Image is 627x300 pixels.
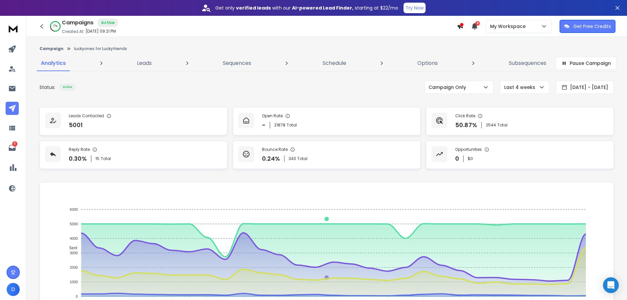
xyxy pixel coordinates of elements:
[262,154,280,163] p: 0.24 %
[475,21,480,26] span: 4
[413,55,442,71] a: Options
[455,154,459,163] p: 0
[53,24,58,28] p: 77 %
[262,121,266,130] p: -
[41,59,66,67] p: Analytics
[556,81,614,94] button: [DATE] - [DATE]
[236,5,271,11] strong: verified leads
[486,123,496,128] span: 2544
[76,294,78,298] tspan: 0
[505,55,550,71] a: Subsequences
[69,121,83,130] p: 5001
[74,46,127,51] p: luckyones for Luckyfriends
[39,84,55,91] p: Status:
[101,156,111,161] span: Total
[233,141,421,169] a: Bounce Rate0.24%343Total
[70,251,78,255] tspan: 3000
[70,222,78,226] tspan: 5000
[560,20,615,33] button: Get Free Credits
[262,147,288,152] p: Bounce Rate
[417,59,438,67] p: Options
[7,283,20,296] button: D
[12,141,17,147] p: 11
[468,156,473,161] p: $ 0
[95,156,99,161] span: 15
[133,55,156,71] a: Leads
[497,123,508,128] span: Total
[323,59,346,67] p: Schedule
[37,55,70,71] a: Analytics
[405,5,424,11] p: Try Now
[137,59,152,67] p: Leads
[69,147,90,152] p: Reply Rate
[215,5,398,11] p: Get only with our starting at $22/mo
[39,141,227,169] a: Reply Rate0.30%15Total
[319,55,350,71] a: Schedule
[504,84,538,91] p: Last 4 weeks
[455,113,475,119] p: Click Rate
[70,265,78,269] tspan: 2000
[219,55,255,71] a: Sequences
[70,280,78,284] tspan: 1000
[603,277,619,293] div: Open Intercom Messenger
[455,147,482,152] p: Opportunities
[404,3,426,13] button: Try Now
[64,246,77,250] span: Sent
[70,207,78,211] tspan: 6000
[97,18,118,27] div: Active
[223,59,251,67] p: Sequences
[274,123,285,128] span: 21878
[86,29,116,34] p: [DATE] 09:21 PM
[292,5,353,11] strong: AI-powered Lead Finder,
[287,123,297,128] span: Total
[490,23,528,30] p: My Workspace
[289,156,296,161] span: 343
[573,23,611,30] p: Get Free Credits
[39,107,227,135] a: Leads Contacted5001
[7,22,20,35] img: logo
[297,156,307,161] span: Total
[426,141,614,169] a: Opportunities0$0
[59,84,76,91] div: Active
[233,107,421,135] a: Open Rate-21878Total
[455,121,477,130] p: 50.87 %
[426,107,614,135] a: Click Rate50.87%2544Total
[509,59,546,67] p: Subsequences
[69,113,104,119] p: Leads Contacted
[70,236,78,240] tspan: 4000
[6,141,19,154] a: 11
[69,154,87,163] p: 0.30 %
[62,29,84,34] p: Created At:
[556,57,616,70] button: Pause Campaign
[62,19,93,27] h1: Campaigns
[39,46,64,51] button: Campaign
[429,84,469,91] p: Campaign Only
[262,113,283,119] p: Open Rate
